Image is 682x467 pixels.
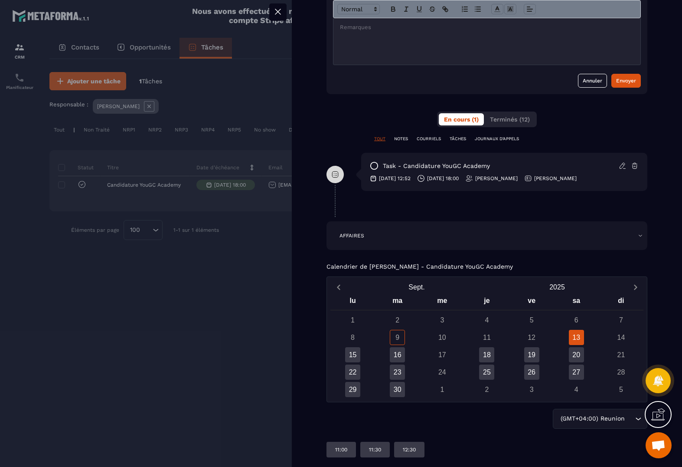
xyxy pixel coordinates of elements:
div: me [420,295,464,310]
div: 22 [345,365,360,380]
div: 11 [479,330,494,345]
div: 1 [434,382,450,397]
div: je [464,295,509,310]
div: 2 [479,382,494,397]
div: 17 [434,347,450,362]
div: 24 [434,365,450,380]
div: Calendar wrapper [330,295,643,397]
p: Calendrier de [PERSON_NAME] - Candidature YouGC Academy [326,263,513,270]
div: lu [330,295,375,310]
p: 11:30 [369,446,381,453]
button: Terminés (12) [485,113,535,125]
button: Previous month [330,281,346,293]
p: [DATE] 12:52 [379,175,411,182]
div: 13 [569,330,584,345]
span: (GMT+04:00) Reunion [558,414,627,424]
button: Open years overlay [487,280,627,295]
div: 23 [390,365,405,380]
p: task - Candidature YouGC Academy [383,162,490,170]
p: AFFAIRES [339,232,364,239]
div: 12 [524,330,539,345]
div: 19 [524,347,539,362]
div: 3 [434,312,450,328]
p: COURRIELS [417,136,441,142]
div: Envoyer [616,76,636,85]
div: di [599,295,643,310]
div: 6 [569,312,584,328]
div: 9 [390,330,405,345]
div: 10 [434,330,450,345]
div: ma [375,295,420,310]
p: 12:30 [403,446,416,453]
button: Open months overlay [346,280,487,295]
p: TOUT [374,136,385,142]
div: 16 [390,347,405,362]
p: NOTES [394,136,408,142]
div: 28 [613,365,629,380]
div: 8 [345,330,360,345]
div: 29 [345,382,360,397]
p: [DATE] 18:00 [427,175,459,182]
p: [PERSON_NAME] [475,175,518,182]
div: 5 [613,382,629,397]
div: 25 [479,365,494,380]
p: 11:00 [335,446,347,453]
div: ve [509,295,554,310]
div: 1 [345,312,360,328]
div: 26 [524,365,539,380]
div: Calendar days [330,312,643,397]
div: 21 [613,347,629,362]
div: 7 [613,312,629,328]
p: TÂCHES [450,136,466,142]
div: 30 [390,382,405,397]
p: JOURNAUX D'APPELS [475,136,519,142]
div: 20 [569,347,584,362]
div: 27 [569,365,584,380]
div: 4 [479,312,494,328]
button: Annuler [578,74,607,88]
span: Terminés (12) [490,116,530,123]
div: 5 [524,312,539,328]
div: 3 [524,382,539,397]
div: 15 [345,347,360,362]
button: En cours (1) [439,113,484,125]
div: 14 [613,330,629,345]
button: Envoyer [611,74,641,88]
p: [PERSON_NAME] [534,175,577,182]
div: 2 [390,312,405,328]
button: Next month [627,281,643,293]
input: Search for option [627,414,633,424]
div: 18 [479,347,494,362]
div: Search for option [553,409,647,429]
div: 4 [569,382,584,397]
div: Ouvrir le chat [646,432,672,458]
span: En cours (1) [444,116,479,123]
div: sa [554,295,599,310]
